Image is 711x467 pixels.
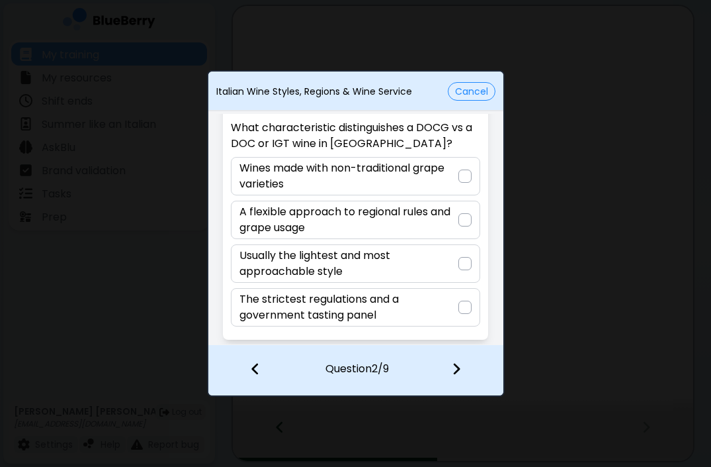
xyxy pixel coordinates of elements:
p: Wines made with non-traditional grape varieties [239,160,458,192]
button: Cancel [448,82,495,101]
p: Usually the lightest and most approachable style [239,248,458,280]
p: A flexible approach to regional rules and grape usage [239,204,458,236]
p: The strictest regulations and a government tasting panel [239,291,458,323]
img: file icon [452,362,461,376]
p: What characteristic distinguishes a DOCG vs a DOC or IGT wine in [GEOGRAPHIC_DATA]? [231,120,480,152]
p: Question 2 / 9 [325,345,389,377]
img: file icon [251,362,260,376]
p: Italian Wine Styles, Regions & Wine Service [216,85,412,97]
